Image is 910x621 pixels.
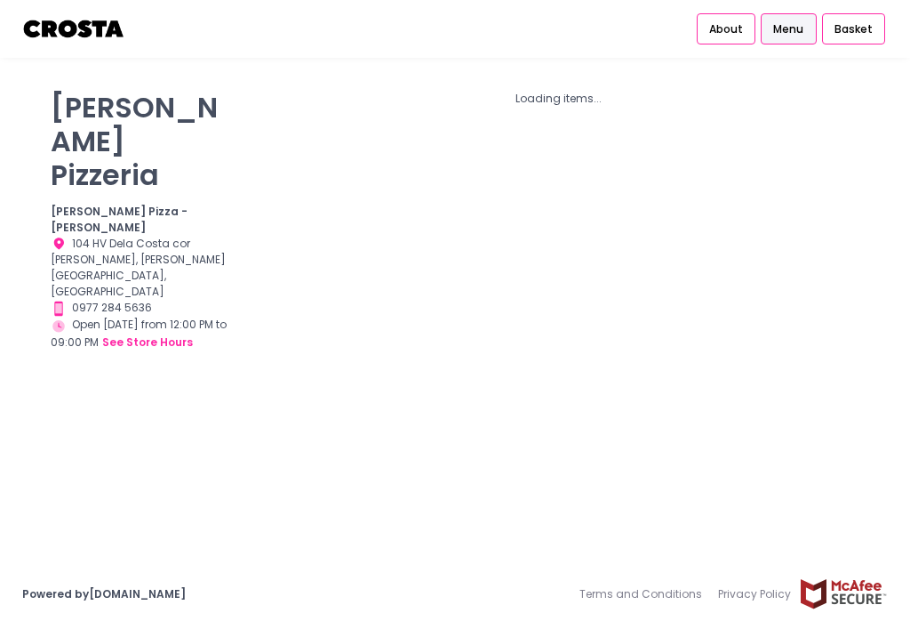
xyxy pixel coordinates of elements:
[834,21,873,37] span: Basket
[710,578,799,610] a: Privacy Policy
[51,91,236,193] p: [PERSON_NAME] Pizzeria
[51,236,236,301] div: 104 HV Dela Costa cor [PERSON_NAME], [PERSON_NAME][GEOGRAPHIC_DATA], [GEOGRAPHIC_DATA]
[22,586,186,601] a: Powered by[DOMAIN_NAME]
[799,578,888,609] img: mcafee-secure
[51,317,236,351] div: Open [DATE] from 12:00 PM to 09:00 PM
[101,334,194,351] button: see store hours
[22,13,126,44] img: logo
[773,21,803,37] span: Menu
[709,21,743,37] span: About
[697,13,755,45] a: About
[259,91,859,107] div: Loading items...
[761,13,816,45] a: Menu
[51,204,188,235] b: [PERSON_NAME] Pizza - [PERSON_NAME]
[579,578,710,610] a: Terms and Conditions
[51,300,236,317] div: 0977 284 5636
